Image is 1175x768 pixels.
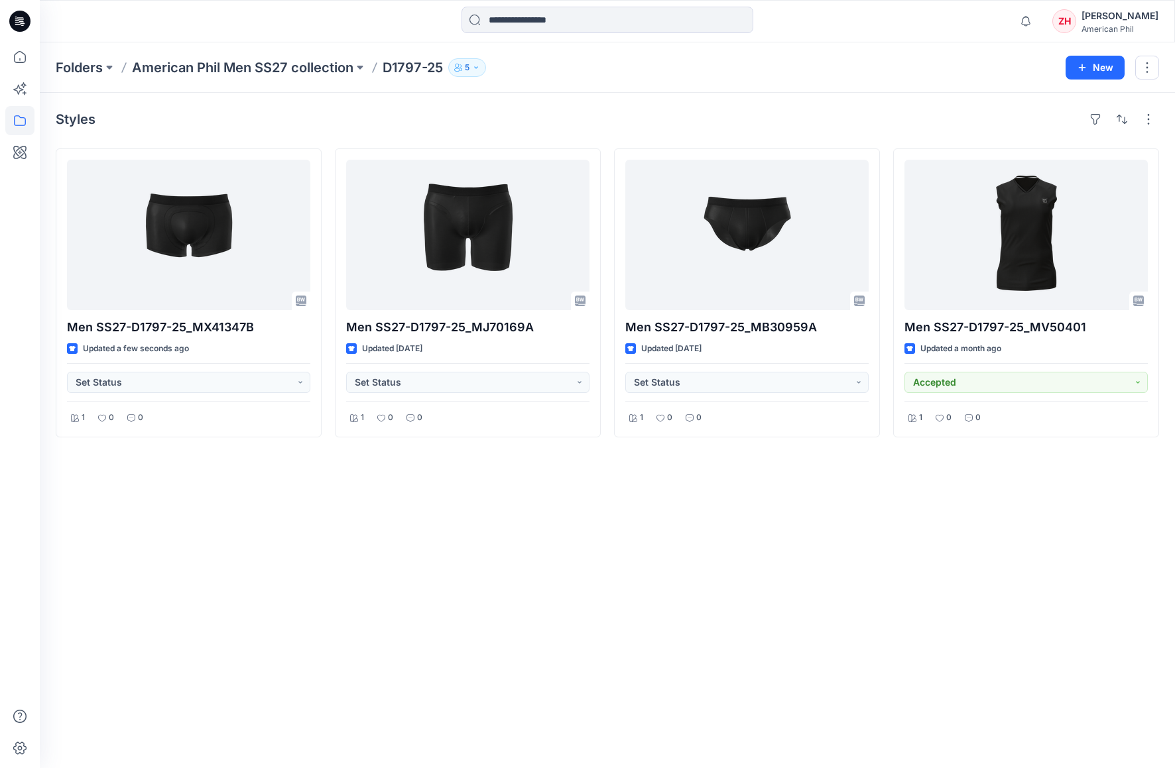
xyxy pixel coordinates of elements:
div: American Phil [1082,24,1158,34]
p: 1 [919,411,922,425]
p: 0 [109,411,114,425]
p: 0 [696,411,702,425]
p: 0 [388,411,393,425]
p: 1 [640,411,643,425]
h4: Styles [56,111,95,127]
a: Men SS27-D1797-25_MX41347B [67,160,310,310]
p: 0 [946,411,952,425]
p: Men SS27-D1797-25_MV50401 [904,318,1148,337]
p: 5 [465,60,469,75]
a: Men SS27-D1797-25_MV50401 [904,160,1148,310]
p: 0 [138,411,143,425]
p: Updated [DATE] [641,342,702,356]
p: 0 [667,411,672,425]
a: Folders [56,58,103,77]
button: New [1066,56,1125,80]
p: 0 [975,411,981,425]
p: Updated a month ago [920,342,1001,356]
div: ZH [1052,9,1076,33]
p: D1797-25 [383,58,443,77]
p: 0 [417,411,422,425]
p: 1 [82,411,85,425]
p: Updated a few seconds ago [83,342,189,356]
p: 1 [361,411,364,425]
a: Men SS27-D1797-25_MJ70169A [346,160,589,310]
button: 5 [448,58,486,77]
a: American Phil Men SS27 collection [132,58,353,77]
div: [PERSON_NAME] [1082,8,1158,24]
p: Men SS27-D1797-25_MX41347B [67,318,310,337]
p: Updated [DATE] [362,342,422,356]
p: Men SS27-D1797-25_MJ70169A [346,318,589,337]
a: Men SS27-D1797-25_MB30959A [625,160,869,310]
p: Men SS27-D1797-25_MB30959A [625,318,869,337]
